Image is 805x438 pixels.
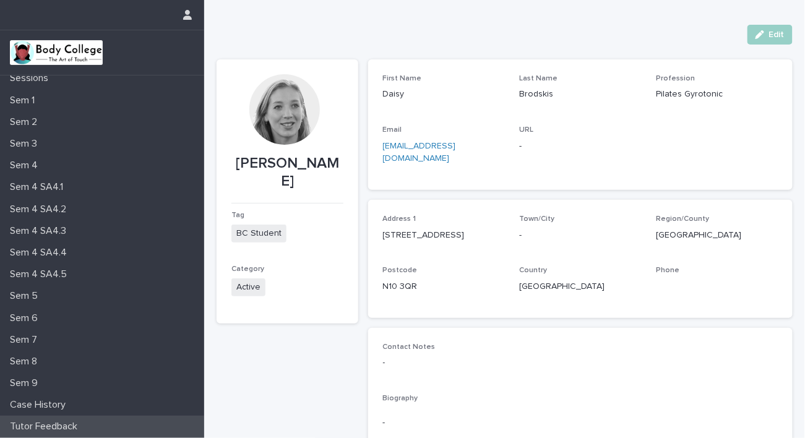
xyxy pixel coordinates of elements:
p: - [519,229,641,242]
p: Sem 4 SA4.1 [5,181,73,193]
p: [GEOGRAPHIC_DATA] [519,280,641,293]
span: Contact Notes [383,343,436,351]
p: Sem 7 [5,334,47,346]
span: Profession [656,75,695,82]
span: Postcode [383,267,418,274]
p: Sem 8 [5,356,47,367]
p: - [519,140,641,153]
button: Edit [747,25,793,45]
p: Sem 6 [5,312,48,324]
img: xvtzy2PTuGgGH0xbwGb2 [10,40,103,65]
span: Phone [656,267,679,274]
span: Country [519,267,547,274]
p: Daisy [383,88,505,101]
span: Last Name [519,75,557,82]
p: Brodskis [519,88,641,101]
p: Sem 4 SA4.5 [5,268,77,280]
p: Sem 4 SA4.3 [5,225,76,237]
span: Tag [231,212,244,219]
p: Sem 4 SA4.4 [5,247,77,259]
p: Tutor Feedback [5,421,87,432]
p: Case History [5,399,75,411]
span: Address 1 [383,215,416,223]
p: N10 3QR [383,280,505,293]
p: [PERSON_NAME] [231,155,343,191]
span: Category [231,265,264,273]
p: Pilates Gyrotonic [656,88,778,101]
span: First Name [383,75,422,82]
p: Sem 9 [5,377,48,389]
span: Region/County [656,215,709,223]
span: Edit [769,30,785,39]
p: Sessions [5,72,58,84]
p: [STREET_ADDRESS] [383,229,505,242]
span: URL [519,126,533,134]
a: [EMAIL_ADDRESS][DOMAIN_NAME] [383,142,456,163]
p: Sem 3 [5,138,47,150]
p: Sem 5 [5,290,48,302]
p: Sem 4 SA4.2 [5,204,76,215]
span: Email [383,126,402,134]
p: - [383,356,778,369]
span: Town/City [519,215,554,223]
span: Active [231,278,265,296]
p: Sem 2 [5,116,47,128]
span: BC Student [231,225,286,243]
p: Sem 1 [5,95,45,106]
p: - [383,416,778,429]
p: [GEOGRAPHIC_DATA] [656,229,778,242]
p: Sem 4 [5,160,48,171]
span: Biography [383,395,418,402]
